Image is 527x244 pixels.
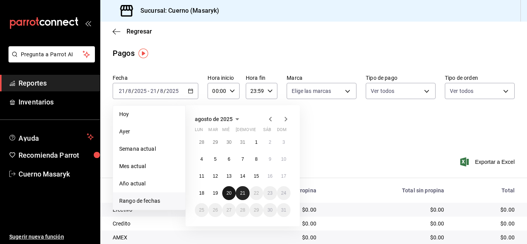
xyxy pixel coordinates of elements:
[113,75,198,81] label: Fecha
[199,190,204,196] abbr: 18 de agosto de 2025
[277,135,291,149] button: 3 de agosto de 2025
[456,234,515,241] div: $0.00
[277,152,291,166] button: 10 de agosto de 2025
[277,169,291,183] button: 17 de agosto de 2025
[254,173,259,179] abbr: 15 de agosto de 2025
[157,88,159,94] span: /
[282,140,285,145] abbr: 3 de agosto de 2025
[263,152,277,166] button: 9 de agosto de 2025
[329,220,444,227] div: $0.00
[208,186,222,200] button: 19 de agosto de 2025
[160,88,164,94] input: --
[263,135,277,149] button: 2 de agosto de 2025
[128,88,132,94] input: --
[199,140,204,145] abbr: 28 de julio de 2025
[263,186,277,200] button: 23 de agosto de 2025
[208,152,222,166] button: 5 de agosto de 2025
[236,135,249,149] button: 31 de julio de 2025
[195,135,208,149] button: 28 de julio de 2025
[125,88,128,94] span: /
[269,156,271,162] abbr: 9 de agosto de 2025
[277,127,287,135] abbr: domingo
[246,75,277,81] label: Hora fin
[222,135,236,149] button: 30 de julio de 2025
[208,135,222,149] button: 29 de julio de 2025
[195,169,208,183] button: 11 de agosto de 2025
[250,152,263,166] button: 8 de agosto de 2025
[226,190,231,196] abbr: 20 de agosto de 2025
[236,169,249,183] button: 14 de agosto de 2025
[250,135,263,149] button: 1 de agosto de 2025
[195,152,208,166] button: 4 de agosto de 2025
[8,46,95,62] button: Pregunta a Parrot AI
[139,49,148,58] img: Tooltip marker
[199,173,204,179] abbr: 11 de agosto de 2025
[263,127,271,135] abbr: sábado
[281,173,286,179] abbr: 17 de agosto de 2025
[119,145,179,153] span: Semana actual
[456,187,515,194] div: Total
[213,140,218,145] abbr: 29 de julio de 2025
[240,173,245,179] abbr: 14 de agosto de 2025
[195,186,208,200] button: 18 de agosto de 2025
[263,203,277,217] button: 30 de agosto de 2025
[250,186,263,200] button: 22 de agosto de 2025
[254,207,259,213] abbr: 29 de agosto de 2025
[9,233,94,241] span: Sugerir nueva función
[269,140,271,145] abbr: 2 de agosto de 2025
[250,169,263,183] button: 15 de agosto de 2025
[250,127,256,135] abbr: viernes
[19,150,94,160] span: Recomienda Parrot
[195,116,233,122] span: agosto de 2025
[445,75,515,81] label: Tipo de orden
[148,88,149,94] span: -
[195,127,203,135] abbr: lunes
[134,88,147,94] input: ----
[119,128,179,136] span: Ayer
[267,207,272,213] abbr: 30 de agosto de 2025
[119,162,179,170] span: Mes actual
[329,234,444,241] div: $0.00
[456,220,515,227] div: $0.00
[226,173,231,179] abbr: 13 de agosto de 2025
[228,156,230,162] abbr: 6 de agosto de 2025
[166,88,179,94] input: ----
[240,140,245,145] abbr: 31 de julio de 2025
[85,20,91,26] button: open_drawer_menu
[119,197,179,205] span: Rango de fechas
[113,220,241,227] div: Credito
[199,207,204,213] abbr: 25 de agosto de 2025
[19,169,94,179] span: Cuerno Masaryk
[5,56,95,64] a: Pregunta a Parrot AI
[255,156,258,162] abbr: 8 de agosto de 2025
[118,88,125,94] input: --
[21,50,83,59] span: Pregunta a Parrot AI
[329,187,444,194] div: Total sin propina
[254,190,259,196] abbr: 22 de agosto de 2025
[119,180,179,188] span: Año actual
[226,140,231,145] abbr: 30 de julio de 2025
[208,169,222,183] button: 12 de agosto de 2025
[281,190,286,196] abbr: 24 de agosto de 2025
[127,28,152,35] span: Regresar
[134,6,219,15] h3: Sucursal: Cuerno (Masaryk)
[240,190,245,196] abbr: 21 de agosto de 2025
[371,87,394,95] span: Ver todos
[213,207,218,213] abbr: 26 de agosto de 2025
[267,173,272,179] abbr: 16 de agosto de 2025
[195,114,242,124] button: agosto de 2025
[255,140,258,145] abbr: 1 de agosto de 2025
[250,203,263,217] button: 29 de agosto de 2025
[366,75,436,81] label: Tipo de pago
[450,87,473,95] span: Ver todos
[277,203,291,217] button: 31 de agosto de 2025
[281,156,286,162] abbr: 10 de agosto de 2025
[208,127,218,135] abbr: martes
[462,157,515,167] button: Exportar a Excel
[329,206,444,214] div: $0.00
[240,207,245,213] abbr: 28 de agosto de 2025
[19,78,94,88] span: Reportes
[222,152,236,166] button: 6 de agosto de 2025
[113,234,241,241] div: AMEX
